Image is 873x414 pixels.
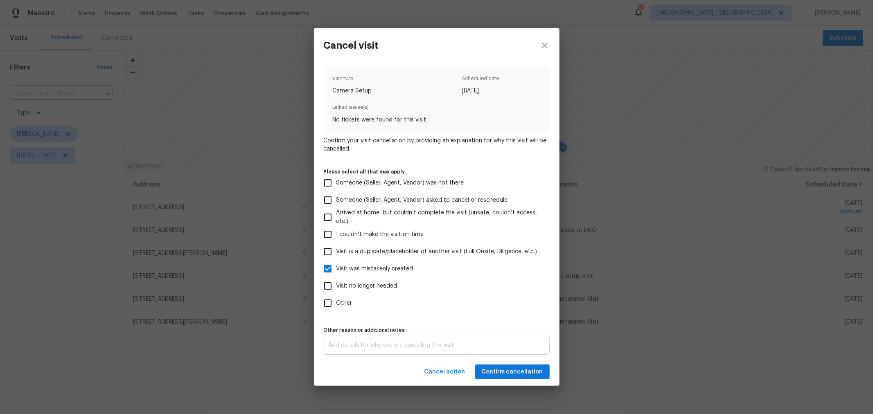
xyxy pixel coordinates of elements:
[530,28,559,63] button: close
[336,299,352,308] span: Other
[336,265,413,273] span: Visit was mistakenly created
[324,328,550,333] label: Other reason or additional notes
[324,137,550,153] span: Confirm your visit cancellation by providing an explanation for why this visit will be cancelled.
[332,87,372,95] span: Camera Setup
[424,367,465,377] span: Cancel action
[332,74,372,87] span: Visit type
[462,87,499,95] span: [DATE]
[336,282,397,290] span: Visit no longer needed
[421,364,469,380] button: Cancel action
[336,248,537,256] span: Visit is a duplicate/placeholder of another visit (Full Onsite, Diligence, etc.)
[324,169,550,174] label: Please select all that may apply
[462,74,499,87] span: Scheduled date
[482,367,543,377] span: Confirm cancellation
[324,40,379,51] h3: Cancel visit
[475,364,550,380] button: Confirm cancellation
[336,179,464,187] span: Someone (Seller, Agent, Vendor) was not there
[332,116,541,124] span: No tickets were found for this visit
[336,209,543,226] span: Arrived at home, but couldn’t complete the visit (unsafe, couldn’t access, etc.)
[336,230,424,239] span: I couldn’t make the visit on time
[336,196,508,205] span: Someone (Seller, Agent, Vendor) asked to cancel or reschedule
[332,103,541,115] span: Linked issues(s)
